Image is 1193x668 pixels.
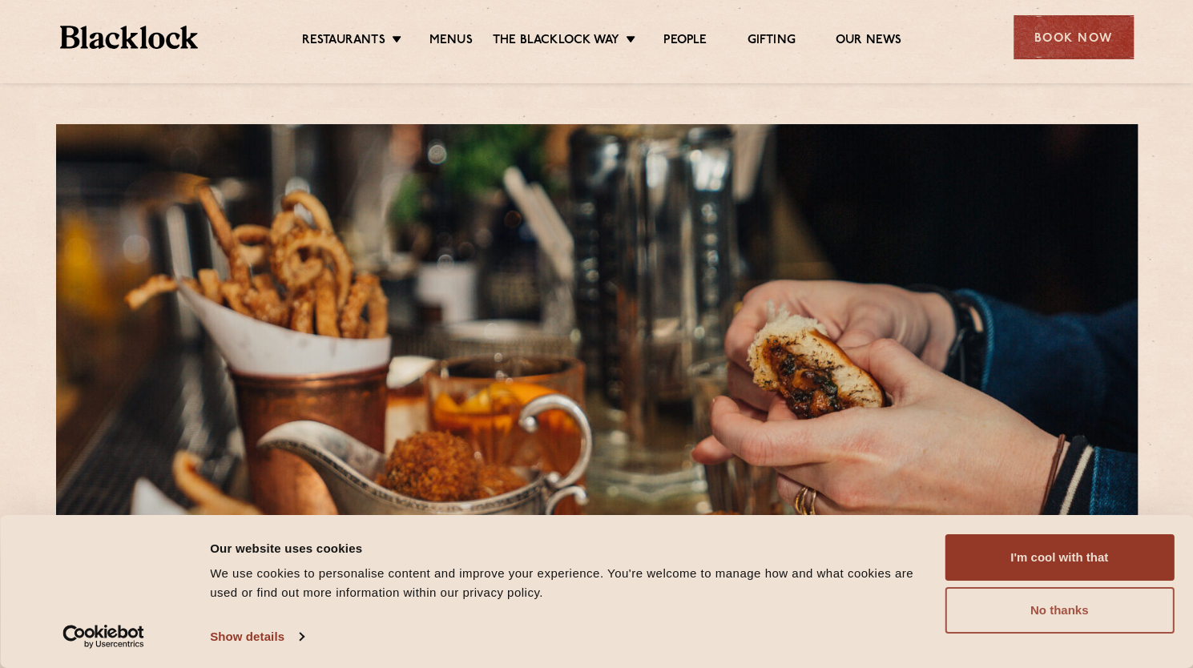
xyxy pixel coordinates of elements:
img: BL_Textured_Logo-footer-cropped.svg [60,26,199,49]
a: People [663,33,707,50]
div: Book Now [1014,15,1134,59]
button: I'm cool with that [945,534,1174,581]
div: Our website uses cookies [210,538,926,557]
a: Show details [210,625,303,649]
a: The Blacklock Way [493,33,619,50]
button: No thanks [945,587,1174,634]
a: Restaurants [302,33,385,50]
a: Menus [429,33,473,50]
div: We use cookies to personalise content and improve your experience. You're welcome to manage how a... [210,564,926,602]
a: Usercentrics Cookiebot - opens in a new window [34,625,174,649]
a: Gifting [747,33,795,50]
a: Our News [836,33,902,50]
